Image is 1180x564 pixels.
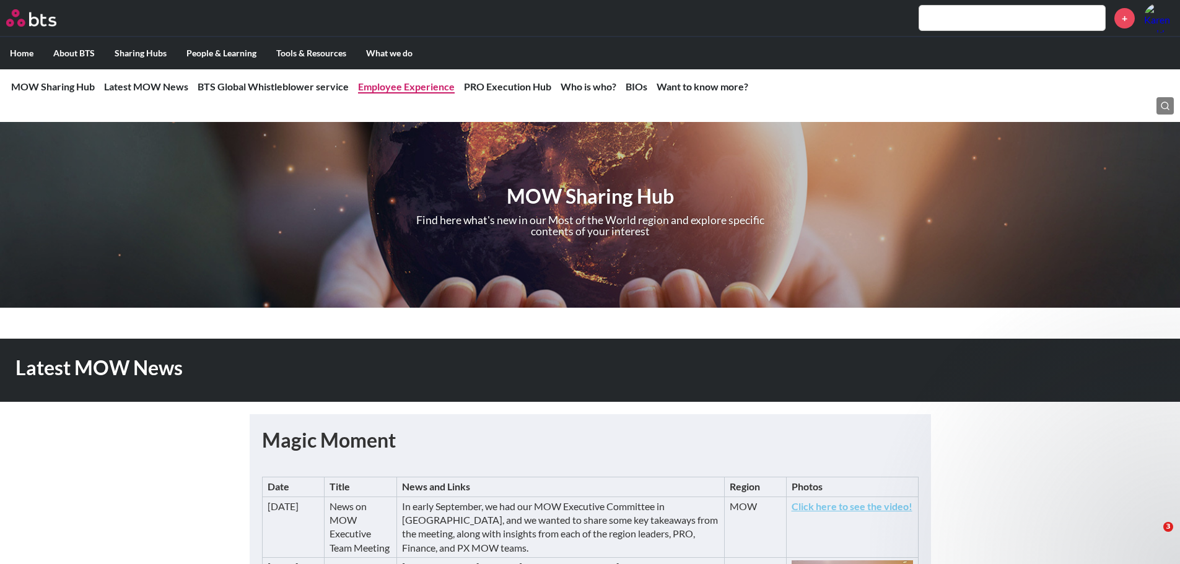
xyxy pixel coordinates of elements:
[730,480,760,492] strong: Region
[358,80,455,92] a: Employee Experience
[43,37,105,69] label: About BTS
[792,480,823,492] strong: Photos
[1144,3,1174,33] a: Profile
[626,80,647,92] a: BIOs
[6,9,56,27] img: BTS Logo
[330,480,350,492] strong: Title
[177,37,266,69] label: People & Learning
[1138,522,1168,552] iframe: Intercom live chat
[464,80,551,92] a: PRO Execution Hub
[356,37,422,69] label: What we do
[1163,522,1173,532] span: 3
[402,480,470,492] strong: News and Links
[198,80,349,92] a: BTS Global Whistleblower service
[561,80,616,92] a: Who is who?
[397,497,724,558] td: In early September, we had our MOW Executive Committee in [GEOGRAPHIC_DATA], and we wanted to sha...
[6,9,79,27] a: Go home
[657,80,748,92] a: Want to know more?
[15,354,819,382] h1: Latest MOW News
[105,37,177,69] label: Sharing Hubs
[403,215,778,236] p: Find here what's new in our Most of the World region and explore specific contents of your interest
[1144,3,1174,33] img: Karen Koide
[104,80,188,92] a: Latest MOW News
[262,427,919,454] h1: Magic Moment
[724,497,786,558] td: MOW
[11,80,95,92] a: MOW Sharing Hub
[266,37,356,69] label: Tools & Resources
[932,299,1180,531] iframe: Intercom notifications message
[356,183,824,210] h1: MOW Sharing Hub
[792,500,912,512] a: Click here to see the video!
[268,480,289,492] strong: Date
[1114,8,1135,28] a: +
[324,497,397,558] td: News on MOW Executive Team Meeting
[262,497,324,558] td: [DATE]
